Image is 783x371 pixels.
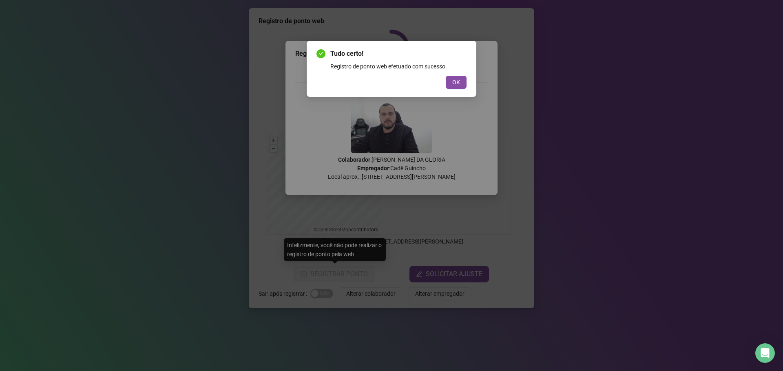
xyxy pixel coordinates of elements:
span: OK [452,78,460,87]
div: Open Intercom Messenger [755,343,775,363]
span: check-circle [316,49,325,58]
button: OK [446,76,467,89]
div: Registro de ponto web efetuado com sucesso. [330,62,467,71]
span: Tudo certo! [330,49,467,59]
